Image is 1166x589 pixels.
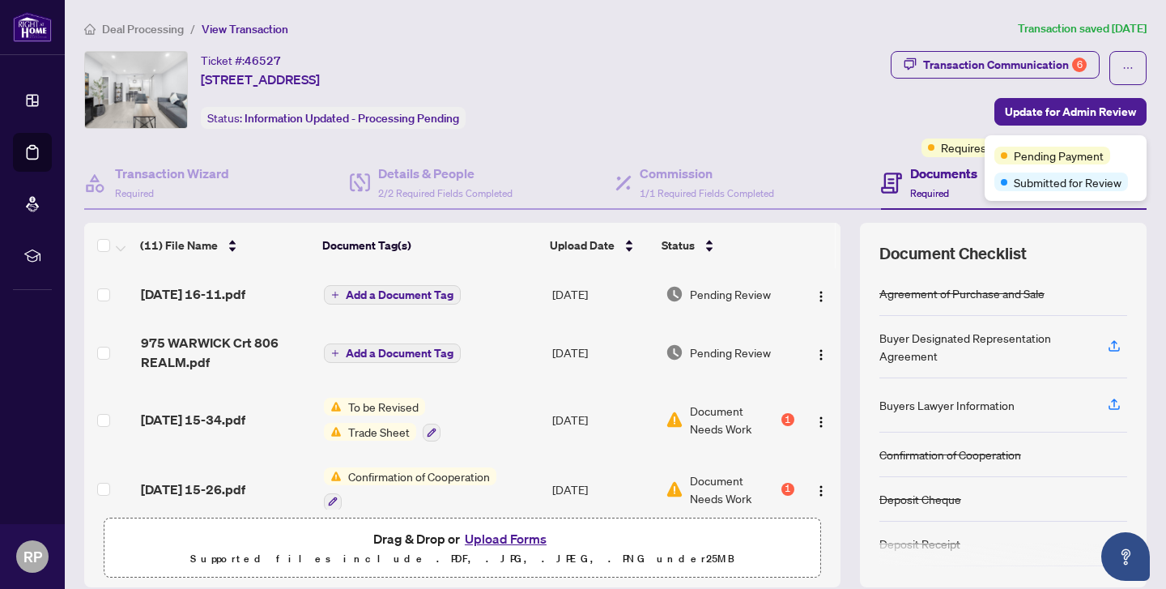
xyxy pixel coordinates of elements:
[666,480,683,498] img: Document Status
[941,139,1068,156] span: Requires Additional Docs
[245,111,459,126] span: Information Updated - Processing Pending
[879,329,1088,365] div: Buyer Designated Representation Agreement
[346,289,453,301] span: Add a Document Tag
[134,223,316,268] th: (11) File Name
[640,164,774,183] h4: Commission
[141,333,311,372] span: 975 WARWICK Crt 806 REALM.pdf
[346,348,453,359] span: Add a Document Tag
[910,187,949,199] span: Required
[1014,173,1121,191] span: Submitted for Review
[690,285,771,303] span: Pending Review
[324,398,342,416] img: Status Icon
[879,535,960,553] div: Deposit Receipt
[84,23,96,35] span: home
[202,22,288,36] span: View Transaction
[1005,99,1136,125] span: Update for Admin Review
[879,242,1027,265] span: Document Checklist
[324,423,342,441] img: Status Icon
[13,12,52,42] img: logo
[879,284,1045,302] div: Agreement of Purchase and Sale
[342,398,425,416] span: To be Revised
[891,51,1100,79] button: Transaction Communication6
[546,268,659,320] td: [DATE]
[550,237,615,254] span: Upload Date
[1014,147,1104,164] span: Pending Payment
[324,398,440,442] button: Status IconTo be RevisedStatus IconTrade Sheet
[879,396,1015,414] div: Buyers Lawyer Information
[808,339,834,365] button: Logo
[104,519,820,578] span: Drag & Drop orUpload FormsSupported files include .PDF, .JPG, .JPEG, .PNG under25MB
[378,164,513,183] h4: Details & People
[102,22,184,36] span: Deal Processing
[324,284,461,305] button: Add a Document Tag
[23,545,42,568] span: RP
[85,52,187,128] img: IMG-W12213829_1.jpg
[808,281,834,307] button: Logo
[115,164,229,183] h4: Transaction Wizard
[815,416,828,429] img: Logo
[879,446,1021,463] div: Confirmation of Cooperation
[1122,62,1134,74] span: ellipsis
[923,52,1087,78] div: Transaction Communication
[201,107,466,129] div: Status:
[910,164,977,183] h4: Documents
[815,348,828,361] img: Logo
[245,53,281,68] span: 46527
[879,490,961,508] div: Deposit Cheque
[378,187,513,199] span: 2/2 Required Fields Completed
[324,285,461,305] button: Add a Document Tag
[373,528,551,549] span: Drag & Drop or
[690,344,771,361] span: Pending Review
[655,223,796,268] th: Status
[342,467,496,485] span: Confirmation of Cooperation
[994,98,1147,126] button: Update for Admin Review
[324,467,342,485] img: Status Icon
[808,476,834,502] button: Logo
[781,483,794,496] div: 1
[1101,532,1150,581] button: Open asap
[781,413,794,426] div: 1
[115,187,154,199] span: Required
[666,285,683,303] img: Document Status
[201,70,320,89] span: [STREET_ADDRESS]
[342,423,416,441] span: Trade Sheet
[201,51,281,70] div: Ticket #:
[640,187,774,199] span: 1/1 Required Fields Completed
[543,223,656,268] th: Upload Date
[666,411,683,429] img: Document Status
[141,480,245,499] span: [DATE] 15-26.pdf
[324,344,461,363] button: Add a Document Tag
[141,410,245,429] span: [DATE] 15-34.pdf
[190,19,195,38] li: /
[1072,58,1087,72] div: 6
[546,385,659,455] td: [DATE]
[114,549,811,569] p: Supported files include .PDF, .JPG, .JPEG, .PNG under 25 MB
[1018,19,1147,38] article: Transaction saved [DATE]
[808,407,834,433] button: Logo
[324,343,461,364] button: Add a Document Tag
[815,290,828,303] img: Logo
[666,344,683,361] img: Document Status
[140,237,218,254] span: (11) File Name
[662,237,695,254] span: Status
[460,528,551,549] button: Upload Forms
[546,455,659,524] td: [DATE]
[690,472,778,507] span: Document Needs Work
[316,223,543,268] th: Document Tag(s)
[331,291,339,299] span: plus
[546,320,659,385] td: [DATE]
[690,402,778,437] span: Document Needs Work
[331,349,339,357] span: plus
[141,284,245,304] span: [DATE] 16-11.pdf
[324,467,496,511] button: Status IconConfirmation of Cooperation
[815,484,828,497] img: Logo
